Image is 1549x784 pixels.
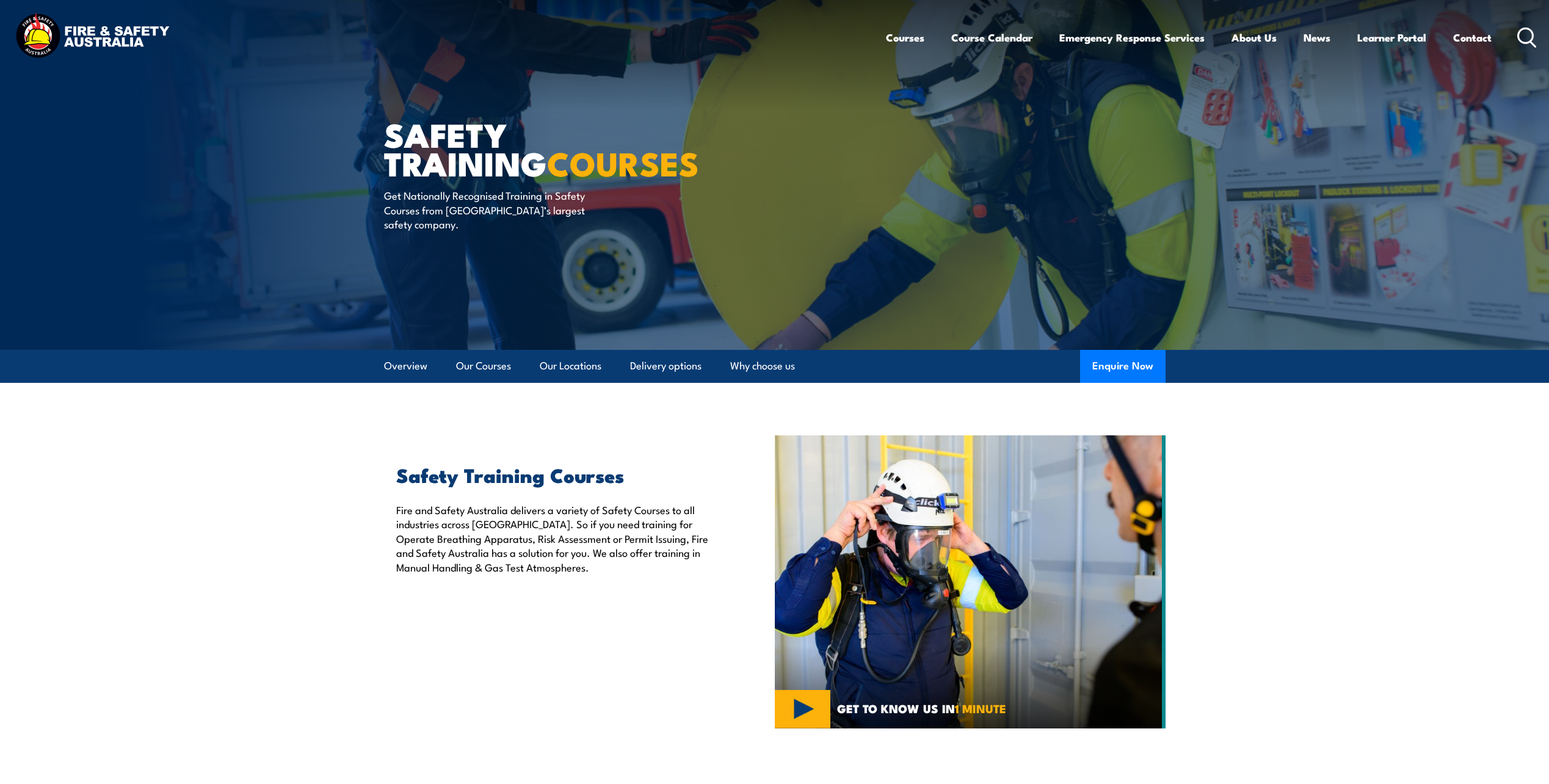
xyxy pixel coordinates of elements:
[384,350,427,382] a: Overview
[775,435,1166,728] img: Safety Training COURSES (1)
[886,21,924,54] a: Courses
[547,137,699,187] strong: COURSES
[396,503,719,574] p: Fire and Safety Australia delivers a variety of Safety Courses to all industries across [GEOGRAPH...
[730,350,795,382] a: Why choose us
[1080,350,1166,383] button: Enquire Now
[396,466,719,483] h2: Safety Training Courses
[456,350,511,382] a: Our Courses
[1357,21,1426,54] a: Learner Portal
[384,188,607,231] p: Get Nationally Recognised Training in Safety Courses from [GEOGRAPHIC_DATA]’s largest safety comp...
[1059,21,1205,54] a: Emergency Response Services
[951,21,1032,54] a: Course Calendar
[955,699,1006,717] strong: 1 MINUTE
[1453,21,1492,54] a: Contact
[384,120,686,176] h1: Safety Training
[837,703,1006,714] span: GET TO KNOW US IN
[1304,21,1330,54] a: News
[540,350,601,382] a: Our Locations
[1232,21,1277,54] a: About Us
[630,350,702,382] a: Delivery options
